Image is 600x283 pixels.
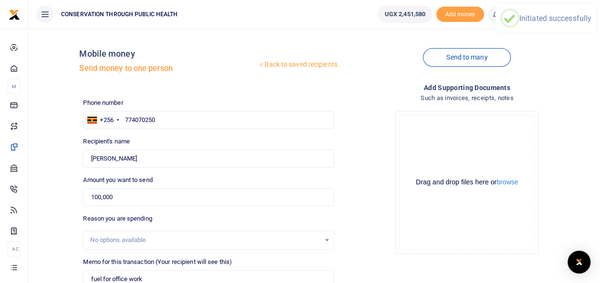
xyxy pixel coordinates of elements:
div: No options available. [90,235,320,245]
div: Uganda: +256 [84,111,122,129]
h4: Add supporting Documents [342,82,592,93]
a: Back to saved recipients [257,56,338,73]
div: +256 [100,115,113,125]
input: Enter phone number [83,111,334,129]
li: Toup your wallet [436,7,484,22]
a: UGX 2,451,580 [378,6,432,23]
label: Amount you want to send [83,175,152,185]
a: logo-small logo-large logo-large [9,10,20,18]
div: Open Intercom Messenger [568,251,590,273]
span: Add money [436,7,484,22]
label: Phone number [83,98,123,108]
span: CONSERVATION THROUGH PUBLIC HEALTH [57,10,181,19]
input: Loading name... [83,150,334,168]
h5: Send money to one person [79,64,257,73]
li: M [8,79,21,94]
div: File Uploader [395,111,538,254]
li: Ac [8,241,21,257]
input: UGX [83,188,334,206]
div: Drag and drop files here or [400,178,534,187]
span: UGX 2,451,580 [385,10,425,19]
label: Memo for this transaction (Your recipient will see this) [83,257,232,267]
a: Add money [436,10,484,17]
label: Recipient's name [83,137,130,146]
h4: Mobile money [79,49,257,59]
li: Wallet ballance [374,6,436,23]
label: Reason you are spending [83,214,152,223]
button: browse [496,179,518,185]
img: logo-small [9,9,20,20]
div: Initiated successfully [519,14,591,23]
a: Send to many [423,48,511,67]
h4: Such as invoices, receipts, notes [342,93,592,103]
